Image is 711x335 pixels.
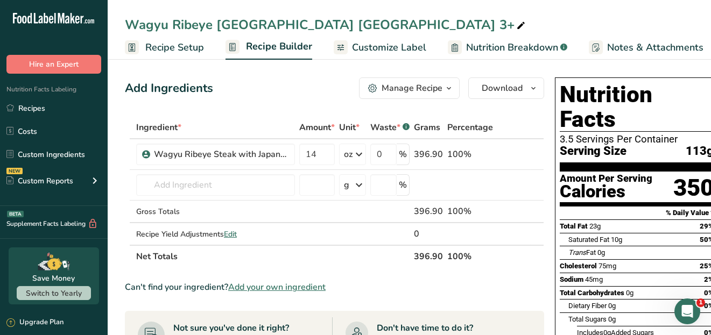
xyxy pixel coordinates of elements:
span: Percentage [447,121,493,134]
span: Dietary Fiber [568,302,607,310]
span: Total Fat [560,222,588,230]
span: Total Carbohydrates [560,289,624,297]
div: g [344,179,349,191]
span: Unit [339,121,360,134]
div: Calories [560,184,652,199]
span: Customize Label [352,40,426,55]
span: 75mg [599,262,616,270]
div: Recipe Yield Adjustments [136,229,295,240]
div: 100% [447,148,493,161]
span: 10g [611,236,622,244]
span: Grams [414,121,440,134]
span: Sodium [560,275,583,283]
span: Serving Size [560,145,626,158]
div: Can't find your ingredient? [125,281,544,294]
th: 100% [445,245,495,267]
div: Upgrade Plan [6,317,64,328]
div: 100% [447,205,493,218]
button: Download [468,77,544,99]
div: 396.90 [414,205,443,218]
a: Customize Label [334,35,426,60]
iframe: Intercom live chat [674,298,700,324]
div: NEW [6,168,23,174]
span: 1 [696,298,705,307]
span: 45mg [585,275,603,283]
span: Recipe Setup [145,40,204,55]
div: Wagyu Ribeye [GEOGRAPHIC_DATA] [GEOGRAPHIC_DATA] 3+ [125,15,527,34]
span: 0g [597,248,605,256]
i: Trans [568,248,586,256]
div: 0 [414,227,443,240]
span: 23g [589,222,601,230]
span: 0g [608,315,616,323]
span: Notes & Attachments [607,40,703,55]
div: oz [344,148,353,161]
span: 0g [626,289,633,297]
div: Waste [370,121,410,134]
div: Manage Recipe [382,82,442,95]
a: Notes & Attachments [589,35,703,60]
input: Add Ingredient [136,174,295,196]
span: Fat [568,248,596,256]
span: Amount [299,121,335,134]
div: Wagyu Ribeye Steak with Japanese Genetics MS3+ [154,148,288,161]
div: Save Money [33,273,75,284]
div: Custom Reports [6,175,73,187]
span: Saturated Fat [568,236,609,244]
span: Cholesterol [560,262,597,270]
span: Total Sugars [568,315,607,323]
button: Switch to Yearly [17,286,91,300]
span: 0g [608,302,616,310]
button: Hire an Expert [6,55,101,74]
div: Gross Totals [136,206,295,217]
span: Ingredient [136,121,181,134]
button: Manage Recipe [359,77,460,99]
a: Nutrition Breakdown [448,35,567,60]
span: Recipe Builder [246,39,312,54]
span: Switch to Yearly [26,288,82,298]
th: 396.90 [412,245,445,267]
th: Net Totals [134,245,412,267]
span: Nutrition Breakdown [466,40,558,55]
div: Add Ingredients [125,80,213,97]
span: Edit [224,229,237,239]
a: Recipe Builder [226,34,312,60]
span: Add your own ingredient [228,281,326,294]
div: Amount Per Serving [560,174,652,184]
div: 396.90 [414,148,443,161]
div: BETA [7,211,24,217]
span: Download [482,82,523,95]
a: Recipe Setup [125,35,204,60]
